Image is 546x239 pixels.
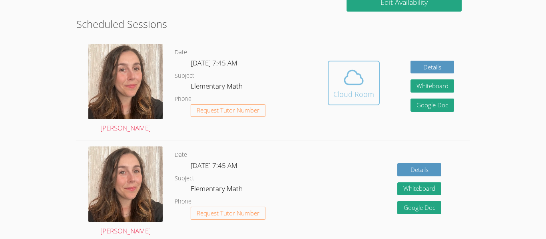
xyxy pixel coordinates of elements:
dt: Phone [175,197,191,207]
span: [DATE] 7:45 AM [191,58,237,67]
a: Google Doc [397,201,441,214]
span: Request Tutor Number [197,107,259,113]
button: Request Tutor Number [191,207,265,220]
dt: Subject [175,174,194,184]
h2: Scheduled Sessions [76,16,470,32]
span: [DATE] 7:45 AM [191,161,237,170]
a: [PERSON_NAME] [88,146,163,237]
button: Whiteboard [397,182,441,196]
img: IMG_0882.jpeg [88,44,163,119]
a: Details [397,163,441,176]
a: Details [410,61,454,74]
img: IMG_0882.jpeg [88,146,163,221]
dt: Phone [175,94,191,104]
div: Cloud Room [333,89,374,100]
span: Request Tutor Number [197,210,259,216]
dd: Elementary Math [191,81,244,94]
dt: Subject [175,71,194,81]
a: Google Doc [410,99,454,112]
dt: Date [175,150,187,160]
button: Cloud Room [328,61,380,105]
a: [PERSON_NAME] [88,44,163,134]
button: Whiteboard [410,79,454,93]
dd: Elementary Math [191,183,244,197]
dt: Date [175,47,187,57]
button: Request Tutor Number [191,104,265,117]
